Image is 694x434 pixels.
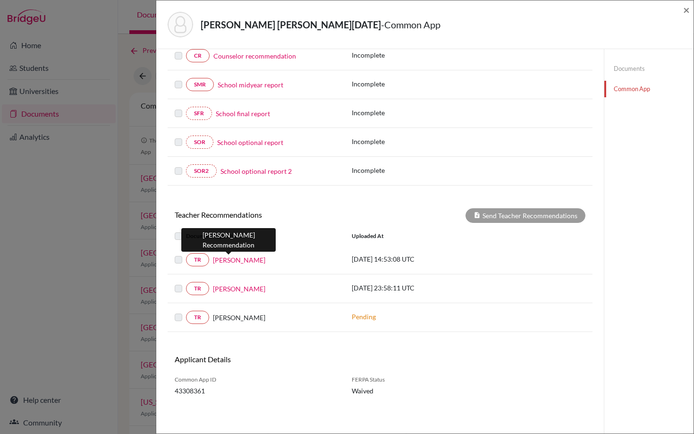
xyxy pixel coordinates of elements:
strong: [PERSON_NAME] [PERSON_NAME][DATE] [201,19,381,30]
a: TR [186,253,209,266]
a: CR [186,49,210,62]
a: SMR [186,78,214,91]
p: Incomplete [352,108,449,118]
p: Pending [352,312,479,322]
p: [DATE] 14:53:08 UTC [352,254,479,264]
p: Incomplete [352,165,449,175]
a: School midyear report [218,80,283,90]
div: Send Teacher Recommendations [465,208,585,223]
div: [PERSON_NAME] Recommendation [181,228,276,252]
a: SOR2 [186,164,217,178]
div: Document Type / Name [168,230,345,242]
button: Close [683,4,690,16]
a: [PERSON_NAME] [213,284,265,294]
a: SOR [186,136,213,149]
span: Common App ID [175,375,338,384]
span: [PERSON_NAME] [213,313,265,323]
span: × [683,3,690,17]
a: School optional report 2 [220,166,292,176]
div: Uploaded at [345,230,486,242]
a: TR [186,311,209,324]
a: Documents [604,60,694,77]
a: [PERSON_NAME] [213,255,265,265]
p: Incomplete [352,79,449,89]
a: SFR [186,107,212,120]
p: Incomplete [352,50,449,60]
span: - Common App [381,19,440,30]
a: TR [186,282,209,295]
a: Counselor recommendation [213,51,296,61]
h6: Applicant Details [175,355,373,364]
p: Incomplete [352,136,449,146]
span: FERPA Status [352,375,444,384]
a: School optional report [217,137,283,147]
p: [DATE] 23:58:11 UTC [352,283,479,293]
h6: Teacher Recommendations [168,210,380,219]
a: School final report [216,109,270,119]
a: Common App [604,81,694,97]
span: 43308361 [175,386,338,396]
span: Waived [352,386,444,396]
